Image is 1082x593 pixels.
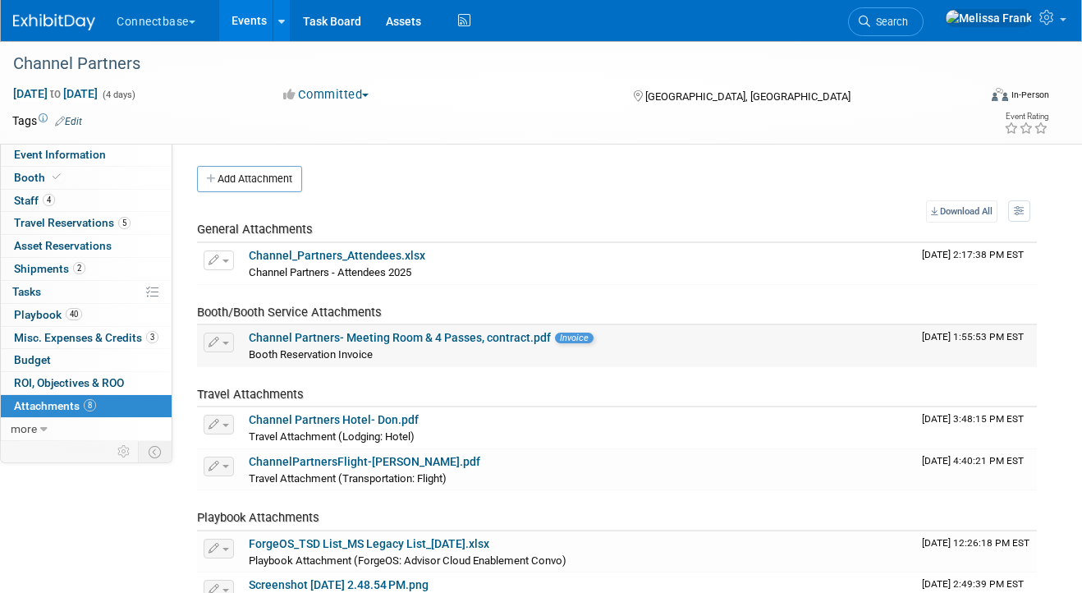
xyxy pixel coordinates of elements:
a: Search [848,7,924,36]
span: 40 [66,308,82,320]
a: Asset Reservations [1,235,172,257]
a: Channel Partners Hotel- Don.pdf [249,413,419,426]
span: Budget [14,353,51,366]
span: 3 [146,331,158,343]
span: Upload Timestamp [922,455,1024,467]
span: Upload Timestamp [922,331,1024,342]
img: Melissa Frank [945,9,1033,27]
span: Playbook Attachment (ForgeOS: Advisor Cloud Enablement Convo) [249,554,566,567]
a: Shipments2 [1,258,172,280]
span: 8 [84,399,96,411]
span: General Attachments [197,222,313,237]
a: ForgeOS_TSD List_MS Legacy List_[DATE].xlsx [249,537,489,550]
span: Event Information [14,148,106,161]
span: Playbook Attachments [197,510,319,525]
span: more [11,422,37,435]
a: more [1,418,172,440]
a: Travel Reservations5 [1,212,172,234]
a: Attachments8 [1,395,172,417]
span: to [48,87,63,100]
span: 4 [43,194,55,206]
a: Playbook40 [1,304,172,326]
i: Booth reservation complete [53,172,61,182]
div: Event Format [897,85,1050,110]
span: Upload Timestamp [922,578,1024,590]
a: Booth [1,167,172,189]
span: Playbook [14,308,82,321]
span: Travel Attachments [197,387,304,402]
span: Tasks [12,285,41,298]
a: ROI, Objectives & ROO [1,372,172,394]
td: Upload Timestamp [915,243,1037,284]
span: Shipments [14,262,85,275]
span: Upload Timestamp [922,249,1024,260]
td: Tags [12,113,82,129]
td: Personalize Event Tab Strip [110,441,139,462]
span: Booth/Booth Service Attachments [197,305,382,319]
span: ROI, Objectives & ROO [14,376,124,389]
span: Invoice [555,333,594,343]
div: Channel Partners [7,49,961,79]
span: Asset Reservations [14,239,112,252]
td: Toggle Event Tabs [139,441,172,462]
span: (4 days) [101,90,135,100]
a: Edit [55,116,82,127]
span: Upload Timestamp [922,537,1029,549]
a: Staff4 [1,190,172,212]
a: Tasks [1,281,172,303]
a: Download All [926,200,997,223]
span: Misc. Expenses & Credits [14,331,158,344]
span: Travel Attachment (Transportation: Flight) [249,472,447,485]
span: [DATE] [DATE] [12,86,99,101]
span: Search [870,16,908,28]
span: 2 [73,262,85,274]
span: [GEOGRAPHIC_DATA], [GEOGRAPHIC_DATA] [645,90,850,103]
td: Upload Timestamp [915,531,1037,572]
div: In-Person [1011,89,1049,101]
a: Channel_Partners_Attendees.xlsx [249,249,425,262]
button: Add Attachment [197,166,302,192]
td: Upload Timestamp [915,449,1037,490]
td: Upload Timestamp [915,325,1037,366]
td: Upload Timestamp [915,407,1037,448]
span: 5 [118,217,131,229]
span: Booth Reservation Invoice [249,348,373,361]
span: Staff [14,194,55,207]
a: ChannelPartnersFlight-[PERSON_NAME].pdf [249,455,480,468]
span: Attachments [14,399,96,412]
span: Upload Timestamp [922,413,1024,425]
a: Screenshot [DATE] 2.48.54 PM.png [249,578,429,591]
span: Booth [14,171,64,184]
span: Travel Attachment (Lodging: Hotel) [249,430,415,443]
a: Budget [1,349,172,371]
img: ExhibitDay [13,14,95,30]
a: Misc. Expenses & Credits3 [1,327,172,349]
a: Channel Partners- Meeting Room & 4 Passes, contract.pdf [249,331,551,344]
span: Travel Reservations [14,216,131,229]
span: Channel Partners - Attendees 2025 [249,266,411,278]
img: Format-Inperson.png [992,88,1008,101]
button: Committed [277,86,375,103]
a: Event Information [1,144,172,166]
div: Event Rating [1004,113,1048,121]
